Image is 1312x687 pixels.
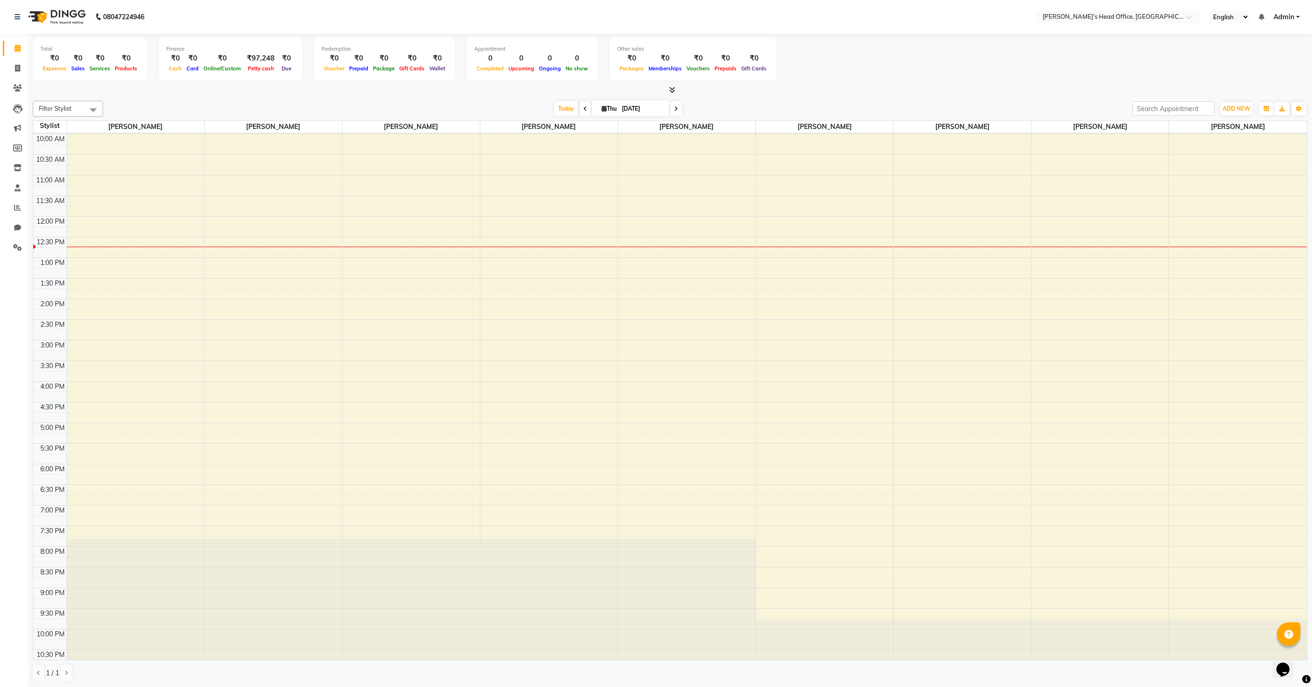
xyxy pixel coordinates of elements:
[46,668,59,678] span: 1 / 1
[87,53,112,64] div: ₹0
[1031,121,1169,133] span: [PERSON_NAME]
[618,121,755,133] span: [PERSON_NAME]
[506,53,537,64] div: 0
[40,45,140,53] div: Total
[427,65,447,72] span: Wallet
[166,45,295,53] div: Finance
[38,526,67,536] div: 7:30 PM
[69,53,87,64] div: ₹0
[537,53,563,64] div: 0
[537,65,563,72] span: Ongoing
[243,53,278,64] div: ₹97,248
[38,464,67,474] div: 6:00 PM
[112,65,140,72] span: Products
[397,53,427,64] div: ₹0
[87,65,112,72] span: Services
[599,105,619,112] span: Thu
[1169,121,1307,133] span: [PERSON_NAME]
[35,217,67,226] div: 12:00 PM
[38,506,67,515] div: 7:00 PM
[35,629,67,639] div: 10:00 PM
[1223,105,1250,112] span: ADD NEW
[279,65,294,72] span: Due
[506,65,537,72] span: Upcoming
[371,65,397,72] span: Package
[35,237,67,247] div: 12:30 PM
[184,53,201,64] div: ₹0
[34,196,67,206] div: 11:30 AM
[427,53,447,64] div: ₹0
[246,65,276,72] span: Petty cash
[201,65,243,72] span: Online/Custom
[554,101,578,116] span: Today
[38,402,67,412] div: 4:30 PM
[321,65,347,72] span: Voucher
[112,53,140,64] div: ₹0
[371,53,397,64] div: ₹0
[40,53,69,64] div: ₹0
[684,53,712,64] div: ₹0
[474,53,506,64] div: 0
[34,134,67,144] div: 10:00 AM
[619,102,666,116] input: 2025-09-04
[38,258,67,268] div: 1:00 PM
[38,382,67,392] div: 4:00 PM
[38,588,67,598] div: 9:00 PM
[166,65,184,72] span: Cash
[474,65,506,72] span: Completed
[321,53,347,64] div: ₹0
[38,279,67,288] div: 1:30 PM
[38,444,67,453] div: 5:30 PM
[1133,101,1215,116] input: Search Appointment
[205,121,342,133] span: [PERSON_NAME]
[184,65,201,72] span: Card
[67,121,204,133] span: [PERSON_NAME]
[69,65,87,72] span: Sales
[684,65,712,72] span: Vouchers
[35,650,67,660] div: 10:30 PM
[38,320,67,330] div: 2:30 PM
[201,53,243,64] div: ₹0
[563,65,590,72] span: No show
[40,65,69,72] span: Expenses
[739,65,769,72] span: Gift Cards
[474,45,590,53] div: Appointment
[321,45,447,53] div: Redemption
[38,485,67,495] div: 6:30 PM
[646,53,684,64] div: ₹0
[739,53,769,64] div: ₹0
[1273,649,1303,678] iframe: chat widget
[33,121,67,131] div: Stylist
[756,121,893,133] span: [PERSON_NAME]
[39,105,72,112] span: Filter Stylist
[103,4,144,30] b: 08047224946
[38,361,67,371] div: 3:30 PM
[34,155,67,165] div: 10:30 AM
[894,121,1031,133] span: [PERSON_NAME]
[646,65,684,72] span: Memberships
[712,65,739,72] span: Prepaids
[563,53,590,64] div: 0
[38,547,67,557] div: 8:00 PM
[24,4,88,30] img: logo
[38,567,67,577] div: 8:30 PM
[347,53,371,64] div: ₹0
[38,299,67,309] div: 2:00 PM
[617,65,646,72] span: Packages
[347,65,371,72] span: Prepaid
[343,121,480,133] span: [PERSON_NAME]
[38,609,67,619] div: 9:30 PM
[712,53,739,64] div: ₹0
[1274,12,1294,22] span: Admin
[38,340,67,350] div: 3:00 PM
[617,45,769,53] div: Other sales
[480,121,618,133] span: [PERSON_NAME]
[617,53,646,64] div: ₹0
[278,53,295,64] div: ₹0
[397,65,427,72] span: Gift Cards
[34,175,67,185] div: 11:00 AM
[166,53,184,64] div: ₹0
[38,423,67,433] div: 5:00 PM
[1220,102,1252,115] button: ADD NEW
